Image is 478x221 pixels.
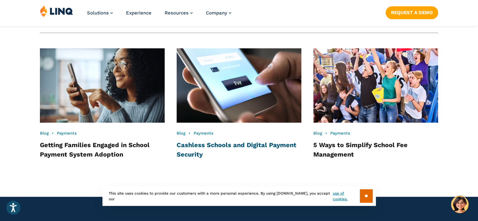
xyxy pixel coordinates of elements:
img: LINQ | K‑12 Software [40,5,73,17]
a: Request a Demo [386,6,438,19]
a: Blog [177,131,185,135]
img: Image of students cheering at high school sporting event [313,48,438,123]
div: This site uses cookies to provide our customers with a more personal experience. By using [DOMAIN... [102,186,376,206]
div: • [40,130,165,136]
a: Solutions [87,10,113,16]
img: Parent looking at phone [40,48,165,123]
img: Mobile phone screen showing cashless payment [177,48,301,123]
span: Resources [165,10,189,16]
nav: Primary Navigation [87,5,231,26]
a: 5 Ways to Simplify School Fee Management [313,141,408,158]
a: Payments [57,131,77,135]
nav: Button Navigation [386,5,438,19]
a: Getting Families Engaged in School Payment System Adoption [40,141,150,158]
a: Experience [126,10,151,16]
div: • [177,130,301,136]
button: Hello, have a question? Let’s chat. [451,196,469,213]
span: Company [206,10,227,16]
a: use of cookies. [333,191,360,202]
a: Payments [330,131,350,135]
div: • [313,130,438,136]
span: Solutions [87,10,109,16]
a: Blog [40,131,49,135]
a: Company [206,10,231,16]
a: Cashless Schools and Digital Payment Security [177,141,296,158]
a: Resources [165,10,193,16]
a: Payments [194,131,213,135]
a: Blog [313,131,322,135]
